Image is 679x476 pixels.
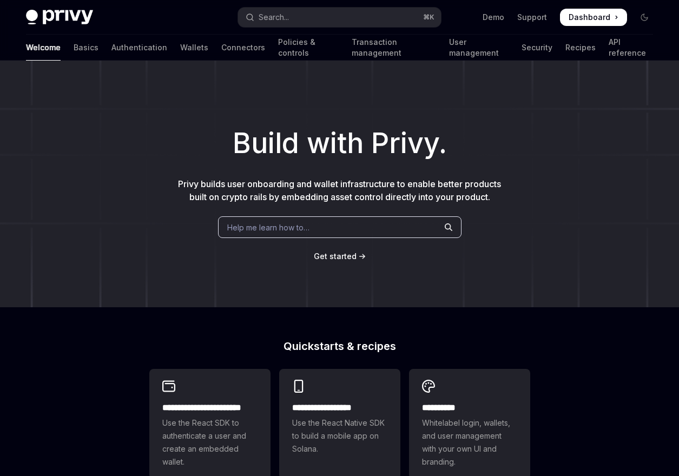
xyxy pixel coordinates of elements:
a: Welcome [26,35,61,61]
span: Get started [314,252,357,261]
a: Security [522,35,552,61]
a: User management [449,35,509,61]
h2: Quickstarts & recipes [149,341,530,352]
span: Whitelabel login, wallets, and user management with your own UI and branding. [422,416,517,468]
a: Policies & controls [278,35,339,61]
button: Open search [238,8,441,27]
a: Authentication [111,35,167,61]
span: Use the React SDK to authenticate a user and create an embedded wallet. [162,416,258,468]
span: Help me learn how to… [227,222,309,233]
a: Connectors [221,35,265,61]
a: API reference [609,35,653,61]
span: Privy builds user onboarding and wallet infrastructure to enable better products built on crypto ... [178,178,501,202]
button: Toggle dark mode [636,9,653,26]
a: Demo [483,12,504,23]
span: ⌘ K [423,13,434,22]
h1: Build with Privy. [17,122,662,164]
a: Dashboard [560,9,627,26]
a: Transaction management [352,35,436,61]
a: Support [517,12,547,23]
a: Wallets [180,35,208,61]
span: Use the React Native SDK to build a mobile app on Solana. [292,416,387,455]
img: dark logo [26,10,93,25]
span: Dashboard [569,12,610,23]
a: Get started [314,251,357,262]
a: Basics [74,35,98,61]
div: Search... [259,11,289,24]
a: Recipes [565,35,596,61]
